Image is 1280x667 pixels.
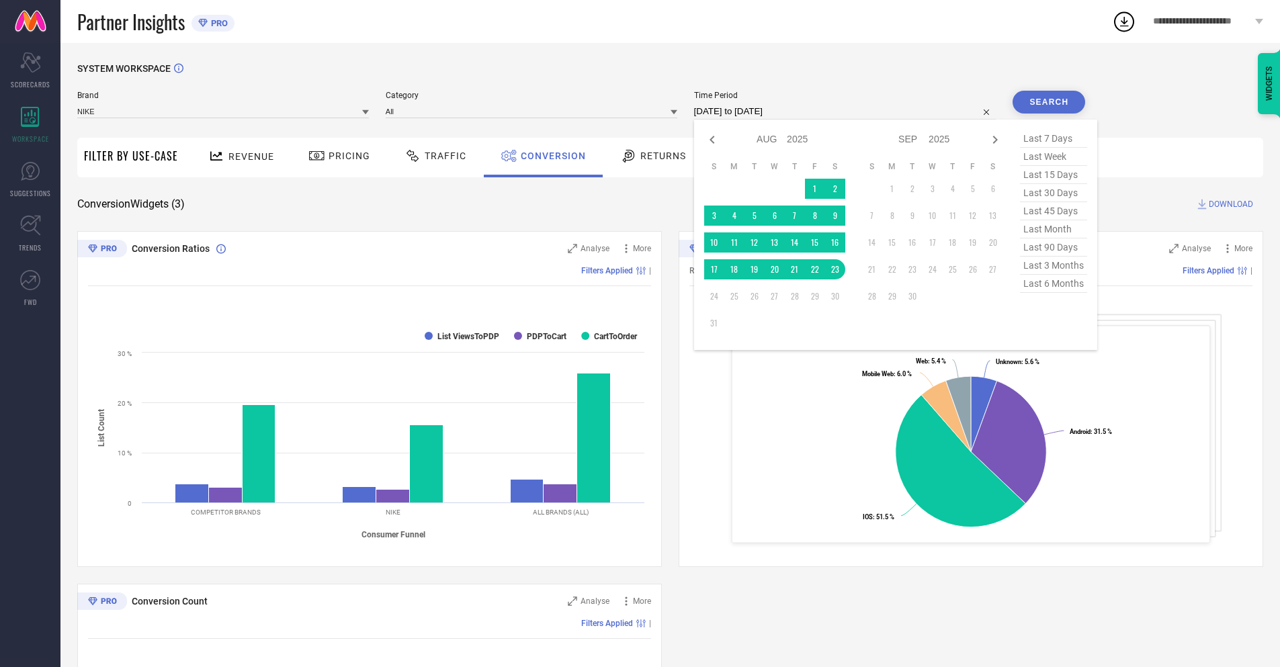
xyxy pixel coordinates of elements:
td: Sat Aug 16 2025 [825,232,845,253]
td: Fri Aug 01 2025 [805,179,825,199]
span: DOWNLOAD [1209,197,1253,211]
td: Fri Aug 15 2025 [805,232,825,253]
tspan: Android [1070,428,1091,435]
td: Sat Sep 06 2025 [983,179,1003,199]
td: Mon Sep 08 2025 [882,206,902,226]
th: Sunday [862,161,882,172]
div: Premium [679,240,728,260]
text: : 6.0 % [863,370,912,377]
span: TRENDS [19,242,42,253]
span: Conversion Count [132,596,208,607]
span: Time Period [694,91,996,100]
td: Mon Sep 01 2025 [882,179,902,199]
svg: Zoom [568,244,577,253]
span: last 45 days [1020,202,1087,220]
span: SUGGESTIONS [10,188,51,198]
td: Sun Aug 10 2025 [704,232,724,253]
span: last month [1020,220,1087,238]
span: FWD [24,297,37,307]
div: Previous month [704,132,720,148]
td: Thu Aug 07 2025 [785,206,805,226]
span: | [649,266,651,275]
td: Wed Aug 13 2025 [765,232,785,253]
text: : 51.5 % [863,513,894,521]
text: 10 % [118,449,132,457]
th: Thursday [943,161,963,172]
div: Next month [987,132,1003,148]
th: Tuesday [744,161,765,172]
tspan: Mobile Web [863,370,894,377]
span: last week [1020,148,1087,166]
th: Monday [724,161,744,172]
span: Partner Insights [77,8,185,36]
span: Revenue [228,151,274,162]
span: Conversion [521,150,586,161]
text: CartToOrder [594,332,638,341]
td: Mon Aug 04 2025 [724,206,744,226]
div: Open download list [1112,9,1136,34]
td: Tue Aug 12 2025 [744,232,765,253]
th: Saturday [825,161,845,172]
td: Mon Aug 25 2025 [724,286,744,306]
th: Friday [805,161,825,172]
span: SYSTEM WORKSPACE [77,63,171,74]
td: Thu Sep 11 2025 [943,206,963,226]
text: : 31.5 % [1070,428,1112,435]
td: Fri Aug 08 2025 [805,206,825,226]
tspan: List Count [97,408,106,446]
td: Sat Aug 23 2025 [825,259,845,279]
td: Wed Sep 17 2025 [923,232,943,253]
td: Sun Sep 28 2025 [862,286,882,306]
td: Fri Sep 19 2025 [963,232,983,253]
td: Wed Aug 20 2025 [765,259,785,279]
tspan: Web [916,357,928,365]
td: Sat Sep 13 2025 [983,206,1003,226]
td: Thu Sep 18 2025 [943,232,963,253]
th: Tuesday [902,161,923,172]
span: SCORECARDS [11,79,50,89]
span: Filters Applied [1183,266,1234,275]
span: Filters Applied [581,619,633,628]
td: Thu Aug 28 2025 [785,286,805,306]
text: : 5.6 % [996,358,1039,365]
th: Monday [882,161,902,172]
td: Fri Aug 22 2025 [805,259,825,279]
td: Thu Sep 04 2025 [943,179,963,199]
td: Mon Aug 11 2025 [724,232,744,253]
th: Wednesday [765,161,785,172]
td: Wed Aug 27 2025 [765,286,785,306]
td: Mon Sep 15 2025 [882,232,902,253]
span: last 3 months [1020,257,1087,275]
span: Analyse [581,596,609,606]
div: Premium [77,592,127,613]
tspan: Consumer Funnel [361,530,425,539]
text: NIKE [386,508,400,516]
span: Filter By Use-Case [84,148,178,164]
span: Analyse [1182,244,1211,253]
span: Conversion Widgets ( 3 ) [77,197,185,211]
tspan: IOS [863,513,873,521]
text: COMPETITOR BRANDS [191,508,261,516]
td: Sat Sep 20 2025 [983,232,1003,253]
td: Sat Sep 27 2025 [983,259,1003,279]
td: Tue Aug 05 2025 [744,206,765,226]
td: Fri Sep 12 2025 [963,206,983,226]
span: Pricing [329,150,370,161]
span: WORKSPACE [12,134,49,144]
span: last 15 days [1020,166,1087,184]
td: Tue Aug 19 2025 [744,259,765,279]
td: Mon Sep 29 2025 [882,286,902,306]
td: Wed Sep 24 2025 [923,259,943,279]
span: last 6 months [1020,275,1087,293]
th: Thursday [785,161,805,172]
td: Fri Sep 05 2025 [963,179,983,199]
span: Analyse [581,244,609,253]
td: Sat Aug 09 2025 [825,206,845,226]
td: Mon Sep 22 2025 [882,259,902,279]
text: List ViewsToPDP [437,332,499,341]
span: Brand [77,91,369,100]
td: Tue Sep 30 2025 [902,286,923,306]
td: Sun Aug 31 2025 [704,313,724,333]
text: 20 % [118,400,132,407]
td: Tue Sep 09 2025 [902,206,923,226]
